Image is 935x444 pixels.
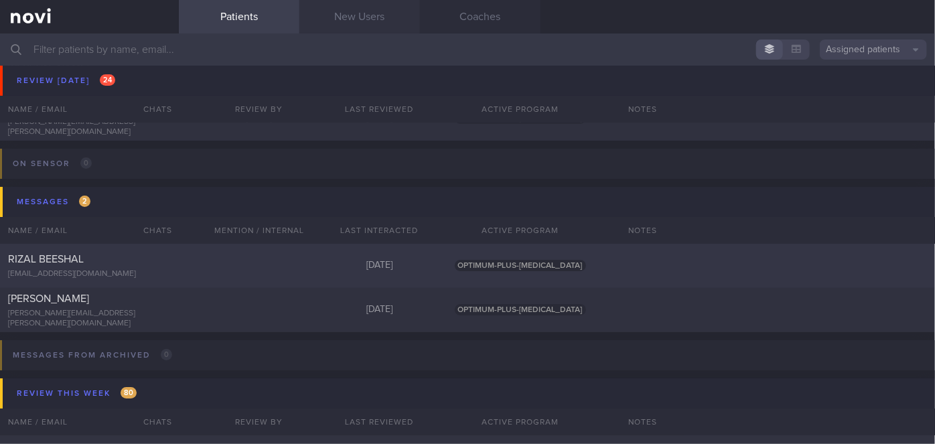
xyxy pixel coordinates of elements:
[125,217,179,244] div: Chats
[80,157,92,169] span: 0
[8,117,171,137] div: [PERSON_NAME][EMAIL_ADDRESS][PERSON_NAME][DOMAIN_NAME]
[319,113,440,125] div: [DATE]
[161,349,172,360] span: 0
[455,113,586,124] span: OPTIMUM-PLUS-[MEDICAL_DATA]
[8,102,89,113] span: [PERSON_NAME]
[9,155,95,173] div: On sensor
[319,409,440,435] div: Last Reviewed
[199,409,319,435] div: Review By
[125,409,179,435] div: Chats
[319,68,440,80] div: [DATE]
[820,40,927,60] button: Assigned patients
[79,196,90,207] span: 2
[8,254,84,265] span: RIZAL BEESHAL
[8,78,171,88] div: [EMAIL_ADDRESS][DOMAIN_NAME]
[621,409,935,435] div: Notes
[199,217,319,244] div: Mention / Internal
[8,269,171,279] div: [EMAIL_ADDRESS][DOMAIN_NAME]
[319,260,440,272] div: [DATE]
[8,62,89,73] span: [PERSON_NAME]
[199,113,319,125] div: [DATE]
[13,193,94,211] div: Messages
[9,346,175,364] div: Messages from Archived
[440,409,601,435] div: Active Program
[319,217,440,244] div: Last Interacted
[13,384,140,402] div: Review this week
[621,217,935,244] div: Notes
[455,260,586,271] span: OPTIMUM-PLUS-[MEDICAL_DATA]
[440,217,601,244] div: Active Program
[455,68,586,80] span: OPTIMUM-PLUS-[MEDICAL_DATA]
[199,68,319,80] div: [DATE]
[319,304,440,316] div: [DATE]
[121,387,137,398] span: 80
[8,293,89,304] span: [PERSON_NAME]
[455,304,586,315] span: OPTIMUM-PLUS-[MEDICAL_DATA]
[8,309,171,329] div: [PERSON_NAME][EMAIL_ADDRESS][PERSON_NAME][DOMAIN_NAME]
